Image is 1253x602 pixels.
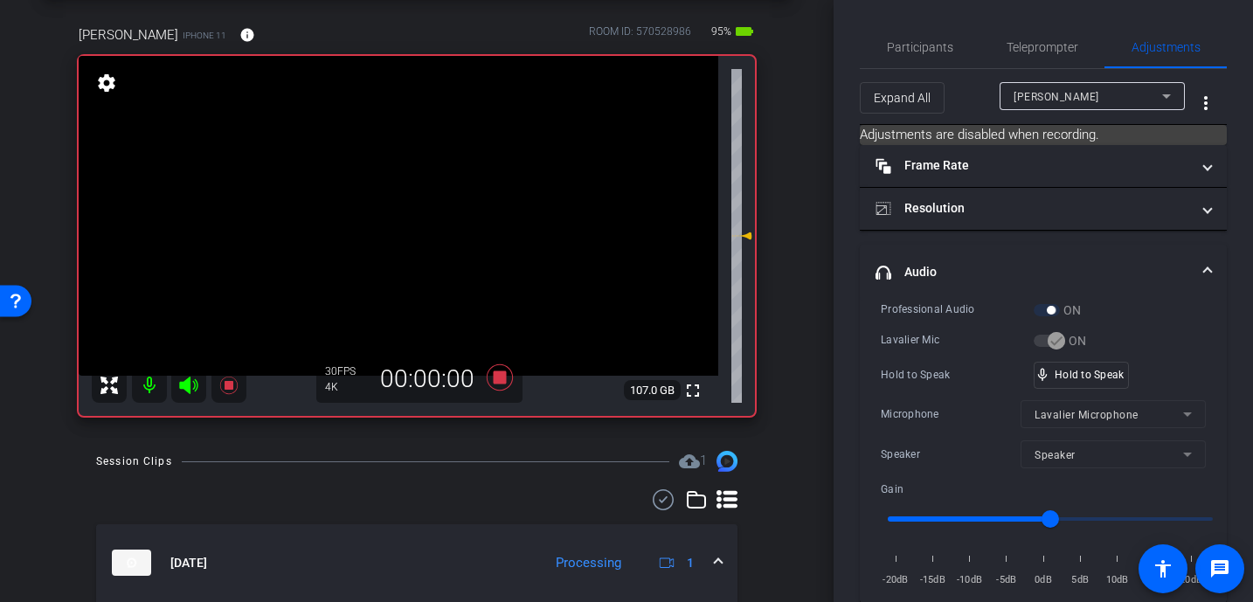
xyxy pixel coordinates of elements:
span: Expand All [874,81,931,114]
label: ON [1060,301,1082,319]
mat-expansion-panel-header: Frame Rate [860,145,1227,187]
span: Participants [887,41,953,53]
span: mic_none [1035,367,1050,383]
mat-panel-title: Resolution [876,199,1190,218]
mat-expansion-panel-header: Resolution [860,188,1227,230]
mat-icon: more_vert [1195,93,1216,114]
span: 5dB [1065,571,1095,589]
mat-icon: info [239,27,255,43]
mat-icon: settings [94,73,119,93]
mat-icon: 0 dB [731,225,752,246]
img: Session clips [716,451,737,472]
mat-panel-title: Audio [876,263,1190,281]
mat-panel-title: Frame Rate [876,156,1190,175]
mat-icon: cloud_upload [679,451,700,472]
span: 0dB [1028,571,1058,589]
div: 4K [325,380,369,394]
button: Expand All [860,82,945,114]
div: Professional Audio [881,301,1034,318]
mat-icon: fullscreen [682,380,703,401]
span: [DATE] [170,554,207,572]
span: 1 [700,453,707,468]
span: [PERSON_NAME] [1014,91,1099,103]
mat-icon: message [1209,558,1230,579]
span: 107.0 GB [624,380,681,401]
label: ON [1065,332,1087,349]
div: Session Clips [96,453,172,470]
span: 10dB [1103,571,1132,589]
mat-expansion-panel-header: Audio [860,245,1227,301]
img: thumb-nail [112,550,151,576]
div: Microphone [881,405,1021,423]
span: 95% [709,17,734,45]
div: Processing [547,553,630,573]
div: 00:00:00 [369,364,486,394]
span: Hold to Speak [1055,369,1124,381]
span: Teleprompter [1007,41,1078,53]
mat-icon: battery_std [734,21,755,42]
div: Lavalier Mic [881,331,1034,349]
span: FPS [337,365,356,377]
mat-card: Adjustments are disabled when recording. [860,125,1227,145]
span: iPhone 11 [183,29,226,42]
span: 1 [687,554,694,572]
span: -10dB [955,571,985,589]
span: -5dB [992,571,1021,589]
div: Gain [881,481,1034,498]
mat-icon: accessibility [1153,558,1173,579]
mat-expansion-panel-header: thumb-nail[DATE]Processing1 [96,524,737,601]
span: Destinations for your clips [679,451,707,472]
div: 30 [325,364,369,378]
span: Adjustments [1132,41,1201,53]
span: -20dB [881,571,910,589]
div: Hold to Speak [881,366,1034,384]
span: 20dB [1176,571,1206,589]
div: Speaker [881,446,1021,463]
button: More Options for Adjustments Panel [1185,82,1227,124]
span: [PERSON_NAME] [79,25,178,45]
div: ROOM ID: 570528986 [589,24,691,49]
span: -15dB [917,571,947,589]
